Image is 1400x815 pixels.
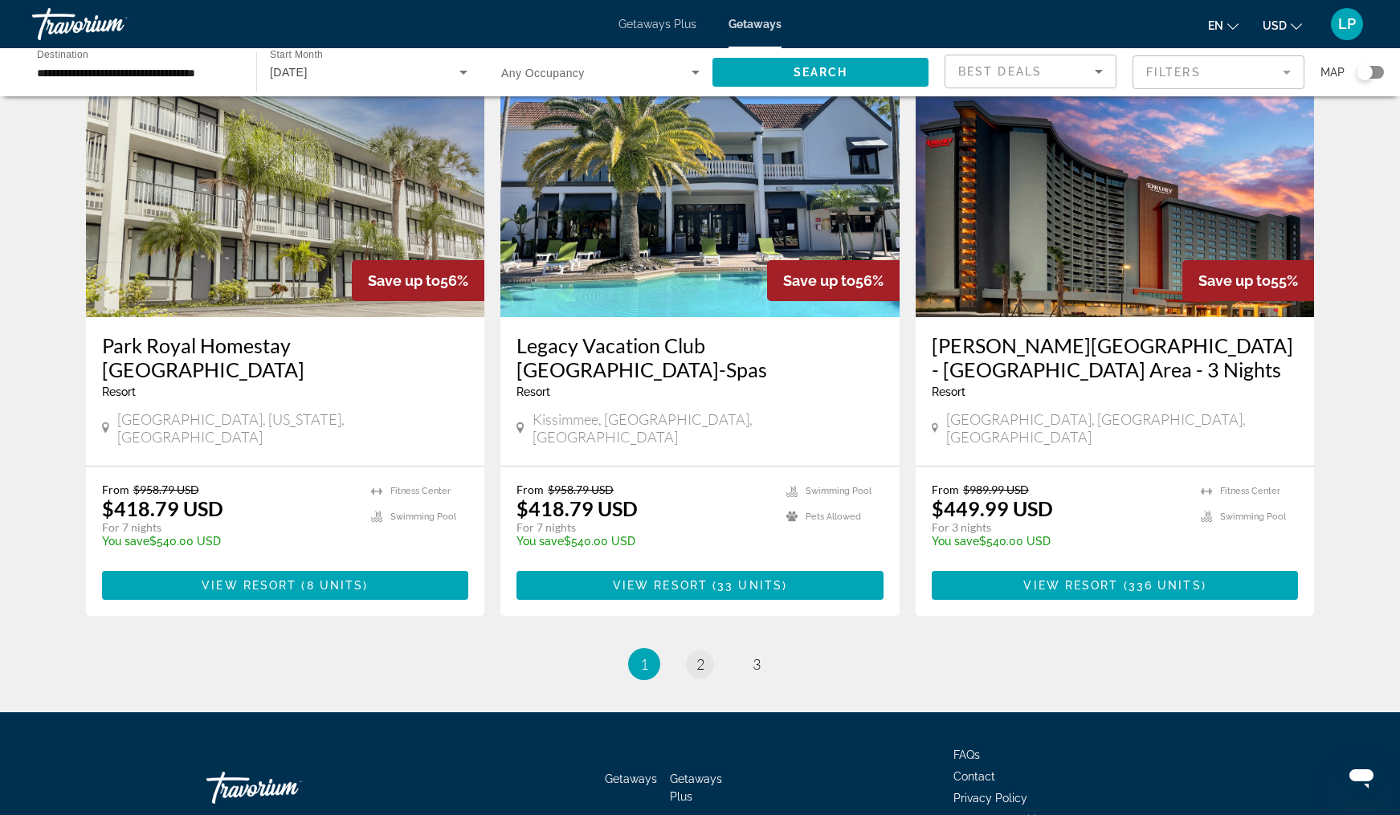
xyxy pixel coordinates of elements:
[932,385,965,398] span: Resort
[368,272,440,289] span: Save up to
[1182,260,1314,301] div: 55%
[932,496,1053,520] p: $449.99 USD
[500,60,900,317] img: 8615O01X.jpg
[946,410,1299,446] span: [GEOGRAPHIC_DATA], [GEOGRAPHIC_DATA], [GEOGRAPHIC_DATA]
[708,579,787,592] span: ( )
[548,483,614,496] span: $958.79 USD
[953,748,980,761] a: FAQs
[1263,14,1302,37] button: Change currency
[1263,19,1287,32] span: USD
[1119,579,1206,592] span: ( )
[516,520,770,535] p: For 7 nights
[102,385,136,398] span: Resort
[806,511,861,522] span: Pets Allowed
[806,486,871,496] span: Swimming Pool
[133,483,199,496] span: $958.79 USD
[516,535,564,548] span: You save
[102,535,356,548] p: $540.00 USD
[640,655,648,673] span: 1
[932,483,959,496] span: From
[516,333,884,381] a: Legacy Vacation Club [GEOGRAPHIC_DATA]-Spas
[605,772,657,785] a: Getaways
[1208,19,1223,32] span: en
[753,655,761,673] span: 3
[501,67,585,79] span: Any Occupancy
[86,648,1315,680] nav: Pagination
[613,579,708,592] span: View Resort
[270,66,308,79] span: [DATE]
[783,272,855,289] span: Save up to
[533,410,884,446] span: Kissimmee, [GEOGRAPHIC_DATA], [GEOGRAPHIC_DATA]
[32,3,193,45] a: Travorium
[390,486,451,496] span: Fitness Center
[102,520,356,535] p: For 7 nights
[206,764,367,812] a: Travorium
[1129,579,1202,592] span: 336 units
[102,496,223,520] p: $418.79 USD
[712,58,929,87] button: Search
[767,260,900,301] div: 56%
[1220,486,1280,496] span: Fitness Center
[963,483,1029,496] span: $989.99 USD
[932,520,1186,535] p: For 3 nights
[1133,55,1304,90] button: Filter
[729,18,782,31] a: Getaways
[1338,16,1356,32] span: LP
[953,770,995,783] a: Contact
[352,260,484,301] div: 56%
[958,62,1103,81] mat-select: Sort by
[102,571,469,600] button: View Resort(8 units)
[696,655,704,673] span: 2
[516,496,638,520] p: $418.79 USD
[516,571,884,600] button: View Resort(33 units)
[1220,511,1286,522] span: Swimming Pool
[516,385,550,398] span: Resort
[296,579,368,592] span: ( )
[618,18,696,31] a: Getaways Plus
[117,410,468,446] span: [GEOGRAPHIC_DATA], [US_STATE], [GEOGRAPHIC_DATA]
[37,49,88,59] span: Destination
[717,579,782,592] span: 33 units
[953,792,1027,805] a: Privacy Policy
[202,579,296,592] span: View Resort
[270,50,323,60] span: Start Month
[1326,7,1368,41] button: User Menu
[102,483,129,496] span: From
[932,571,1299,600] button: View Resort(336 units)
[390,511,456,522] span: Swimming Pool
[932,535,1186,548] p: $540.00 USD
[932,333,1299,381] a: [PERSON_NAME][GEOGRAPHIC_DATA] - [GEOGRAPHIC_DATA] Area - 3 Nights
[102,333,469,381] a: Park Royal Homestay [GEOGRAPHIC_DATA]
[932,535,979,548] span: You save
[516,483,544,496] span: From
[794,66,848,79] span: Search
[1198,272,1271,289] span: Save up to
[670,772,722,803] a: Getaways Plus
[86,60,485,317] img: DQ80E01X.jpg
[307,579,364,592] span: 8 units
[1208,14,1239,37] button: Change language
[516,535,770,548] p: $540.00 USD
[1320,61,1345,84] span: Map
[1336,751,1387,802] iframe: Button to launch messaging window
[958,65,1042,78] span: Best Deals
[102,535,149,548] span: You save
[916,60,1315,317] img: RU99E01X.jpg
[1023,579,1118,592] span: View Resort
